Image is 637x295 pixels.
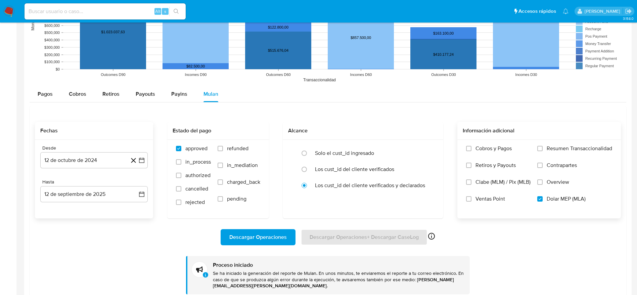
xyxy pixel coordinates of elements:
[625,8,632,15] a: Salir
[25,7,186,16] input: Buscar usuario o caso...
[623,16,634,21] span: 3.158.0
[169,7,183,16] button: search-icon
[164,8,166,14] span: s
[585,8,623,14] p: elaine.mcfarlane@mercadolibre.com
[155,8,161,14] span: Alt
[563,8,568,14] a: Notificaciones
[518,8,556,15] span: Accesos rápidos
